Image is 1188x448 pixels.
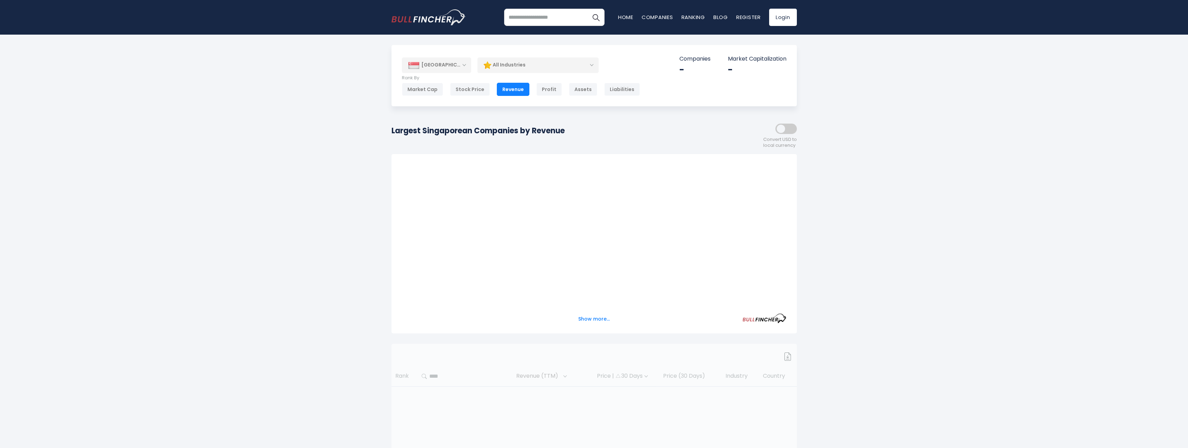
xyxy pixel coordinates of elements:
[574,313,614,325] button: Show more...
[618,14,633,21] a: Home
[391,125,565,136] h1: Largest Singaporean Companies by Revenue
[402,83,443,96] div: Market Cap
[450,83,490,96] div: Stock Price
[569,83,597,96] div: Assets
[679,64,711,75] div: -
[604,83,640,96] div: Liabilities
[391,9,466,25] a: Go to homepage
[763,137,797,149] span: Convert USD to local currency
[536,83,562,96] div: Profit
[736,14,761,21] a: Register
[681,14,705,21] a: Ranking
[728,64,786,75] div: -
[402,57,471,73] div: [GEOGRAPHIC_DATA]
[713,14,728,21] a: Blog
[477,57,599,73] div: All Industries
[391,9,466,25] img: bullfincher logo
[728,55,786,63] p: Market Capitalization
[497,83,529,96] div: Revenue
[679,55,711,63] p: Companies
[642,14,673,21] a: Companies
[587,9,605,26] button: Search
[402,75,640,81] p: Rank By
[769,9,797,26] a: Login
